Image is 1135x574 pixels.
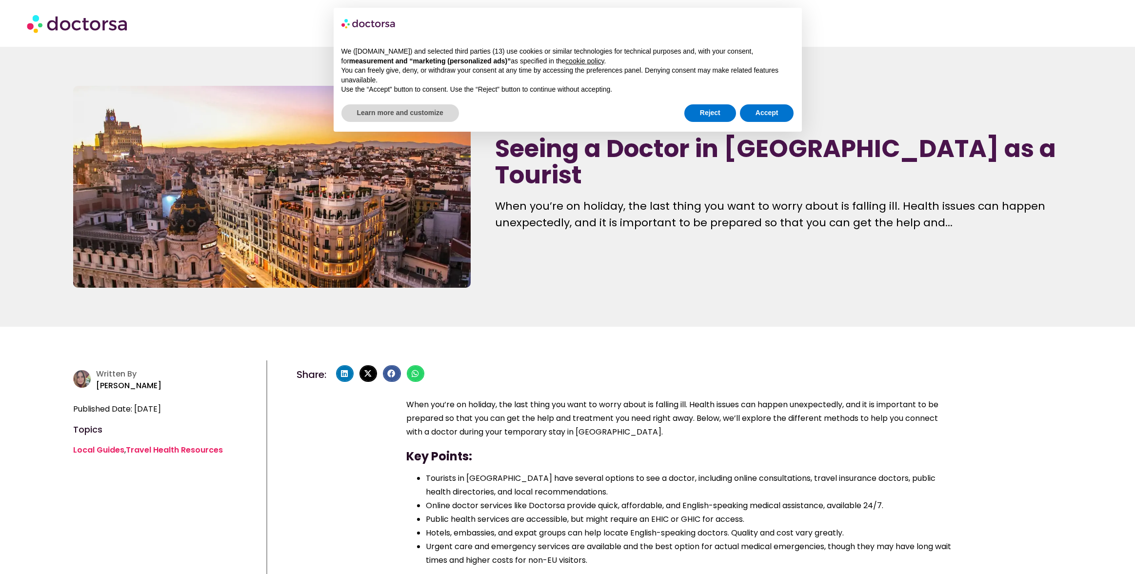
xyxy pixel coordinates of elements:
[426,513,953,526] li: Public health services are accessible, but might require an EHIC or GHIC for access.
[740,104,794,122] button: Accept
[495,198,1062,231] p: When you’re on holiday, the last thing you want to worry about is falling ill. Health issues can ...
[96,369,261,378] h4: Written By
[73,426,261,434] h4: Topics
[406,448,472,464] strong: Key Points:
[341,85,794,95] p: Use the “Accept” button to consent. Use the “Reject” button to continue without accepting.
[349,57,511,65] strong: measurement and “marketing (personalized ads)”
[406,399,938,437] span: When you’re on holiday, the last thing you want to worry about is falling ill. Health issues can ...
[359,365,377,382] div: Share on x-twitter
[426,499,953,513] li: Online doctor services like Doctorsa provide quick, affordable, and English-speaking medical assi...
[341,16,396,31] img: logo
[684,104,736,122] button: Reject
[407,365,424,382] div: Share on whatsapp
[341,66,794,85] p: You can freely give, deny, or withdraw your consent at any time by accessing the preferences pane...
[73,444,124,455] a: Local Guides
[341,104,459,122] button: Learn more and customize
[341,47,794,66] p: We ([DOMAIN_NAME]) and selected third parties (13) use cookies or similar technologies for techni...
[565,57,604,65] a: cookie policy
[297,370,326,379] h4: Share:
[73,402,161,416] span: Published Date: [DATE]
[495,136,1062,188] h1: Seeing a Doctor in [GEOGRAPHIC_DATA] as a Tourist
[426,540,953,567] li: Urgent care and emergency services are available and the best option for actual medical emergenci...
[73,444,223,455] span: ,
[126,444,223,455] a: Travel Health Resources
[96,379,261,393] p: [PERSON_NAME]
[426,472,953,499] li: Tourists in [GEOGRAPHIC_DATA] have several options to see a doctor, including online consultation...
[73,86,471,288] img: Seeing a Doctor in Spain as a Tourist - a practical guide for travelers
[383,365,400,382] div: Share on facebook
[336,365,354,382] div: Share on linkedin
[73,370,91,388] img: author
[426,526,953,540] li: Hotels, embassies, and expat groups can help locate English-speaking doctors. Quality and cost va...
